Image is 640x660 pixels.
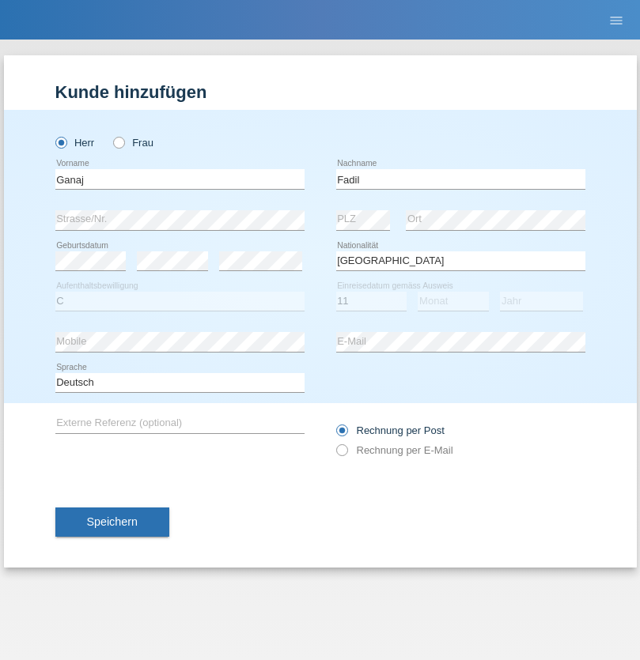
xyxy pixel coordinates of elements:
input: Herr [55,137,66,147]
span: Speichern [87,515,138,528]
label: Rechnung per Post [336,424,445,436]
button: Speichern [55,507,169,537]
label: Frau [113,137,153,149]
input: Rechnung per Post [336,424,347,444]
a: menu [600,15,632,25]
label: Herr [55,137,95,149]
input: Rechnung per E-Mail [336,444,347,464]
i: menu [608,13,624,28]
label: Rechnung per E-Mail [336,444,453,456]
input: Frau [113,137,123,147]
h1: Kunde hinzufügen [55,82,585,102]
